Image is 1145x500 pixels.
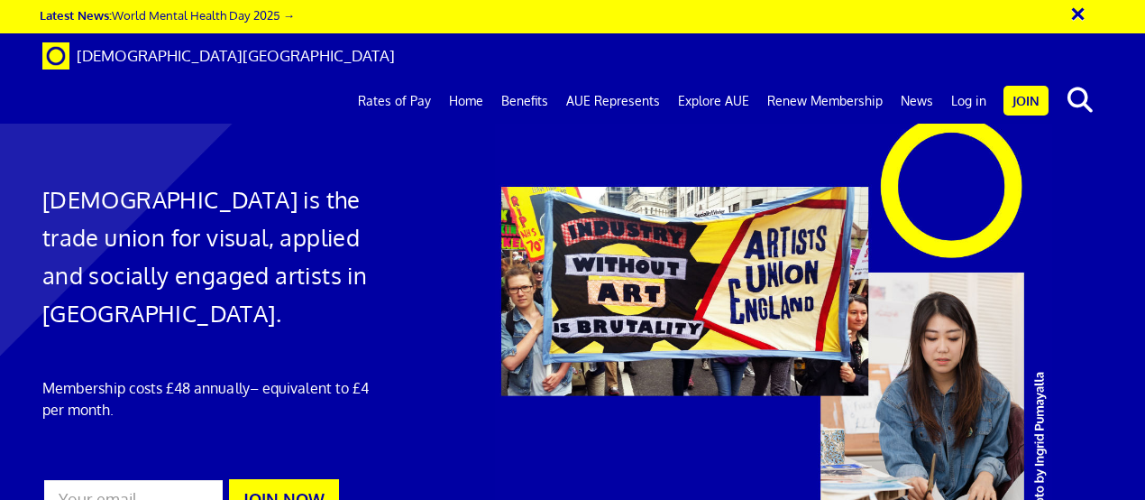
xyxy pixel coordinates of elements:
a: AUE Represents [557,79,669,124]
a: Renew Membership [758,79,892,124]
h1: [DEMOGRAPHIC_DATA] is the trade union for visual, applied and socially engaged artists in [GEOGRA... [42,181,378,332]
a: Brand [DEMOGRAPHIC_DATA][GEOGRAPHIC_DATA] [29,33,408,79]
strong: Latest News: [40,7,112,23]
a: Explore AUE [669,79,758,124]
button: search [1052,81,1107,119]
a: Home [440,79,492,124]
a: Benefits [492,79,557,124]
a: Rates of Pay [349,79,440,124]
a: News [892,79,942,124]
a: Log in [942,79,995,124]
p: Membership costs £48 annually – equivalent to £4 per month. [42,377,378,421]
span: [DEMOGRAPHIC_DATA][GEOGRAPHIC_DATA] [77,46,395,65]
a: Latest News:World Mental Health Day 2025 → [40,7,295,23]
a: Join [1003,86,1049,116]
